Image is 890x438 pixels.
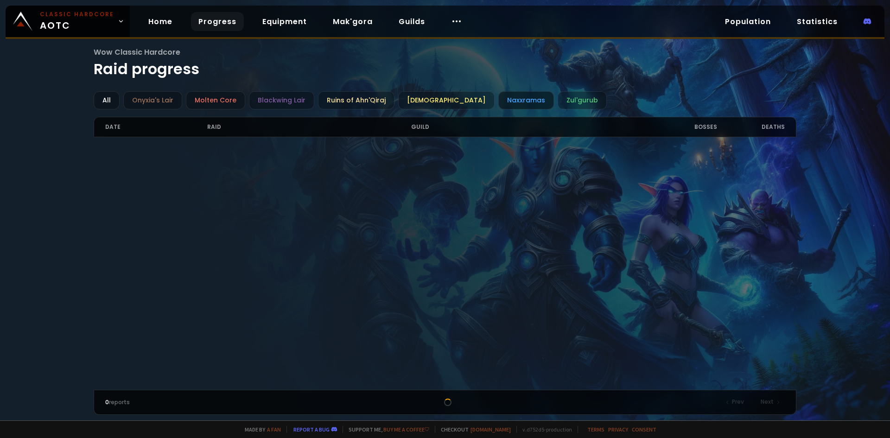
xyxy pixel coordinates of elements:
[6,6,130,37] a: Classic HardcoreAOTC
[325,12,380,31] a: Mak'gora
[435,426,511,433] span: Checkout
[411,117,649,137] div: Guild
[391,12,432,31] a: Guilds
[721,396,750,409] div: Prev
[94,46,797,80] h1: Raid progress
[94,46,797,58] span: Wow Classic Hardcore
[255,12,314,31] a: Equipment
[267,426,281,433] a: a fan
[343,426,429,433] span: Support me,
[191,12,244,31] a: Progress
[649,117,717,137] div: Bosses
[383,426,429,433] a: Buy me a coffee
[105,398,109,406] span: 0
[94,91,120,109] div: All
[608,426,628,433] a: Privacy
[40,10,114,19] small: Classic Hardcore
[141,12,180,31] a: Home
[123,91,182,109] div: Onyxia's Lair
[40,10,114,32] span: AOTC
[755,396,785,409] div: Next
[105,398,275,406] div: reports
[789,12,845,31] a: Statistics
[249,91,314,109] div: Blackwing Lair
[717,117,785,137] div: Deaths
[498,91,554,109] div: Naxxramas
[293,426,330,433] a: Report a bug
[516,426,572,433] span: v. d752d5 - production
[105,117,207,137] div: Date
[186,91,245,109] div: Molten Core
[239,426,281,433] span: Made by
[207,117,411,137] div: Raid
[318,91,394,109] div: Ruins of Ahn'Qiraj
[398,91,495,109] div: [DEMOGRAPHIC_DATA]
[587,426,604,433] a: Terms
[558,91,607,109] div: Zul'gurub
[632,426,656,433] a: Consent
[718,12,778,31] a: Population
[470,426,511,433] a: [DOMAIN_NAME]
